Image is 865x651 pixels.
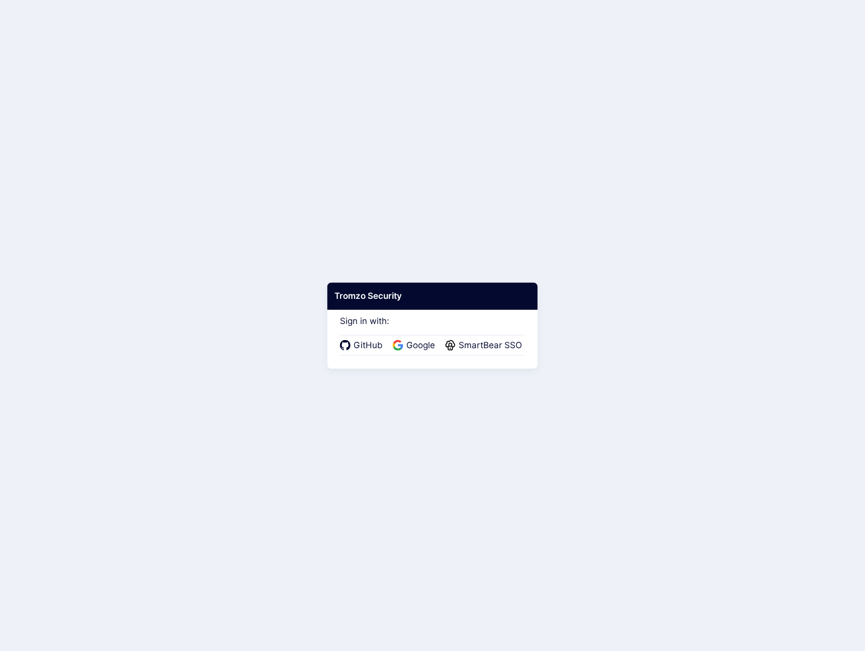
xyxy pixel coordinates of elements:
span: Google [403,339,438,352]
div: Sign in with: [340,302,525,356]
a: SmartBear SSO [445,339,525,352]
span: GitHub [351,339,386,352]
div: Tromzo Security [327,283,538,310]
span: SmartBear SSO [456,339,525,352]
a: Google [393,339,438,352]
a: GitHub [340,339,386,352]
